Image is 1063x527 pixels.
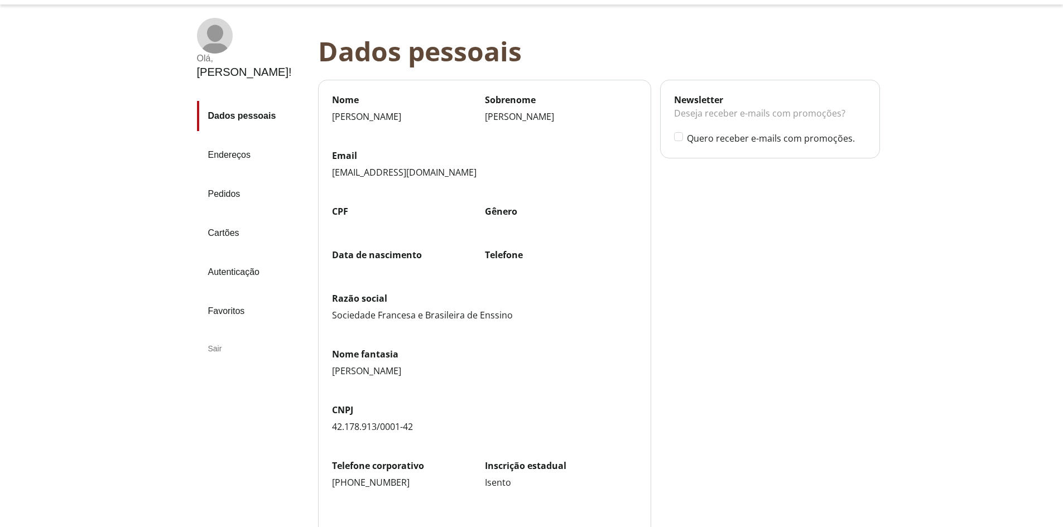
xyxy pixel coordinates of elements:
[197,218,309,248] a: Cartões
[332,149,638,162] label: Email
[674,106,865,132] div: Deseja receber e-mails com promoções?
[485,460,638,472] label: Inscrição estadual
[485,94,638,106] label: Sobrenome
[197,257,309,287] a: Autenticação
[332,420,638,433] div: 42.178.913/0001-42
[485,476,638,489] div: Isento
[332,309,638,321] div: Sociedade Francesa e Brasileira de Enssino
[197,101,309,131] a: Dados pessoais
[332,249,485,261] label: Data de nascimento
[332,292,638,304] label: Razão social
[332,476,485,489] div: [PHONE_NUMBER]
[485,205,638,217] label: Gênero
[674,94,865,106] div: Newsletter
[332,94,485,106] label: Nome
[197,140,309,170] a: Endereços
[332,365,638,377] div: [PERSON_NAME]
[197,54,292,64] div: Olá ,
[332,460,485,472] label: Telefone corporativo
[332,166,638,178] div: [EMAIL_ADDRESS][DOMAIN_NAME]
[197,335,309,362] div: Sair
[687,132,865,144] label: Quero receber e-mails com promoções.
[332,348,638,360] label: Nome fantasia
[485,249,638,261] label: Telefone
[332,205,485,217] label: CPF
[318,36,889,66] div: Dados pessoais
[332,404,638,416] label: CNPJ
[197,179,309,209] a: Pedidos
[197,296,309,326] a: Favoritos
[197,66,292,79] div: [PERSON_NAME] !
[332,110,485,123] div: [PERSON_NAME]
[485,110,638,123] div: [PERSON_NAME]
